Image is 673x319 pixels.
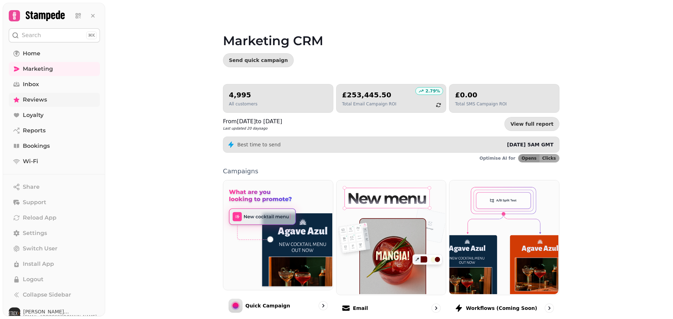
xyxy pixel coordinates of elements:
a: Bookings [9,139,100,153]
h2: £0.00 [455,90,507,100]
p: Workflows (coming soon) [466,305,537,312]
button: Logout [9,272,100,286]
button: Clicks [539,154,559,162]
svg: go to [546,305,553,312]
span: Logout [23,275,43,284]
a: Marketing [9,62,100,76]
span: Clicks [542,156,556,160]
p: Campaigns [223,168,559,174]
img: Quick Campaign [223,180,332,289]
span: [PERSON_NAME][GEOGRAPHIC_DATA] [23,309,100,314]
button: Search⌘K [9,28,100,42]
span: Share [23,183,40,191]
span: Switch User [23,244,57,253]
p: Optimise AI for [480,155,515,161]
span: Reload App [23,214,56,222]
span: Home [23,49,40,58]
span: Install App [23,260,54,268]
a: View full report [504,117,559,131]
div: ⌘K [86,32,97,39]
a: Home [9,47,100,61]
button: Opens [518,154,539,162]
button: Reload App [9,211,100,225]
a: Reports [9,124,100,138]
a: Reviews [9,93,100,107]
span: Bookings [23,142,50,150]
p: Email [353,305,368,312]
a: Workflows (coming soon)Workflows (coming soon) [449,180,559,318]
button: Install App [9,257,100,271]
span: Loyalty [23,111,43,119]
span: [DATE] 5AM GMT [507,142,553,147]
span: Wi-Fi [23,157,38,166]
svg: go to [433,305,440,312]
span: Reports [23,126,46,135]
h2: 4,995 [229,90,257,100]
img: Workflows (coming soon) [449,180,558,294]
span: Inbox [23,80,39,89]
a: Quick CampaignQuick Campaign [223,180,333,318]
button: Send quick campaign [223,53,294,67]
span: Settings [23,229,47,237]
h2: £253,445.50 [342,90,396,100]
a: EmailEmail [336,180,447,318]
a: Loyalty [9,108,100,122]
p: All customers [229,101,257,107]
button: Switch User [9,242,100,256]
a: Wi-Fi [9,154,100,168]
span: Marketing [23,65,53,73]
p: Last updated 20 days ago [223,126,282,131]
span: Support [23,198,46,207]
p: Total Email Campaign ROI [342,101,396,107]
button: refresh [433,99,444,111]
span: Send quick campaign [229,58,288,63]
a: Inbox [9,77,100,91]
button: Support [9,195,100,209]
button: Share [9,180,100,194]
p: From [DATE] to [DATE] [223,117,282,126]
p: Search [22,31,41,40]
button: Collapse Sidebar [9,288,100,302]
p: Best time to send [237,141,281,148]
span: Collapse Sidebar [23,291,71,299]
p: Total SMS Campaign ROI [455,101,507,107]
a: Settings [9,226,100,240]
span: Reviews [23,96,47,104]
h1: Marketing CRM [223,17,559,48]
svg: go to [320,302,327,309]
p: 2.79 % [426,88,440,94]
img: Email [336,180,446,294]
p: Quick Campaign [245,302,290,309]
span: Opens [522,156,537,160]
